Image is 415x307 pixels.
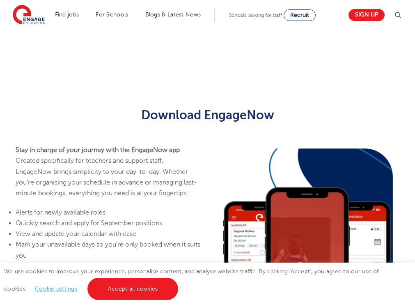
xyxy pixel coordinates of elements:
li: Quickly search and apply for September positions [16,217,201,228]
a: Find jobs [55,12,79,18]
img: Engage Education [13,5,45,25]
a: Sign up [349,9,385,21]
p: Created specifically for teachers and support staff, EngageNow brings simplicity to your day-to-d... [16,145,201,199]
span: We use cookies to improve your experience, personalise content, and analyse website traffic. By c... [4,268,379,292]
li: Alerts for newly available roles [16,207,201,217]
strong: Stay in charge of your journey with the EngageNow app [16,146,180,154]
li: View and update your calendar with ease [16,229,201,239]
a: Cookie settings [35,286,77,292]
span: Recruit [290,12,309,18]
li: Keep tabs on your timesheet status [16,261,201,271]
a: For Schools [96,12,128,18]
h2: Download EngageNow [15,108,401,122]
a: Blogs & Latest News [145,12,201,18]
a: Recruit [284,9,316,21]
a: Accept all cookies [87,278,179,300]
li: Mark your unavailable days so you’re only booked when it suits you [16,239,201,261]
span: Schools looking for staff [229,12,282,18]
